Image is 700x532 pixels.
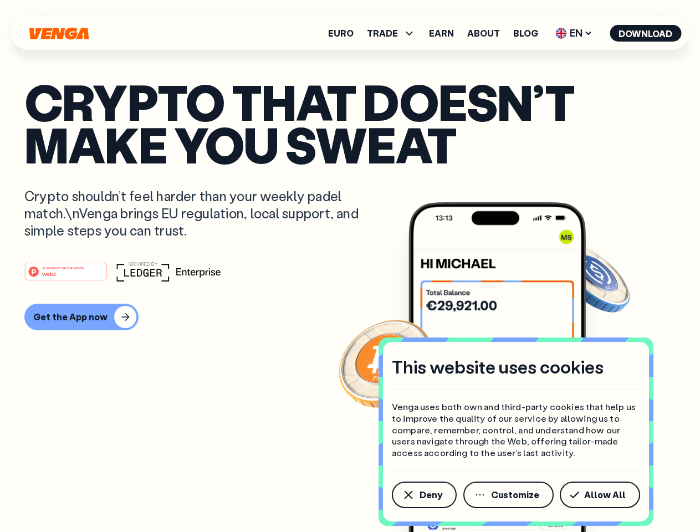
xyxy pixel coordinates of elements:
span: Allow All [584,490,626,499]
span: Customize [491,490,539,499]
p: Venga uses both own and third-party cookies that help us to improve the quality of our service by... [392,401,640,459]
button: Deny [392,482,457,508]
h4: This website uses cookies [392,355,604,378]
a: Euro [328,29,354,38]
p: Crypto shouldn’t feel harder than your weekly padel match.\nVenga brings EU regulation, local sup... [24,187,375,239]
a: About [467,29,500,38]
img: USDC coin [553,238,632,318]
span: TRADE [367,27,416,40]
a: Get the App now [24,304,676,330]
a: Blog [513,29,538,38]
div: Get the App now [33,311,108,323]
tspan: #1 PRODUCT OF THE MONTH [42,266,84,269]
span: Deny [420,490,442,499]
a: Earn [429,29,454,38]
button: Allow All [560,482,640,508]
span: TRADE [367,29,398,38]
button: Customize [463,482,554,508]
img: Bitcoin [336,313,436,413]
img: flag-uk [555,28,566,39]
span: EN [551,24,596,42]
button: Download [610,25,681,42]
p: Crypto that doesn’t make you sweat [24,80,676,165]
tspan: Web3 [42,270,56,277]
svg: Home [28,27,90,40]
a: #1 PRODUCT OF THE MONTHWeb3 [24,269,108,283]
button: Get the App now [24,304,139,330]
